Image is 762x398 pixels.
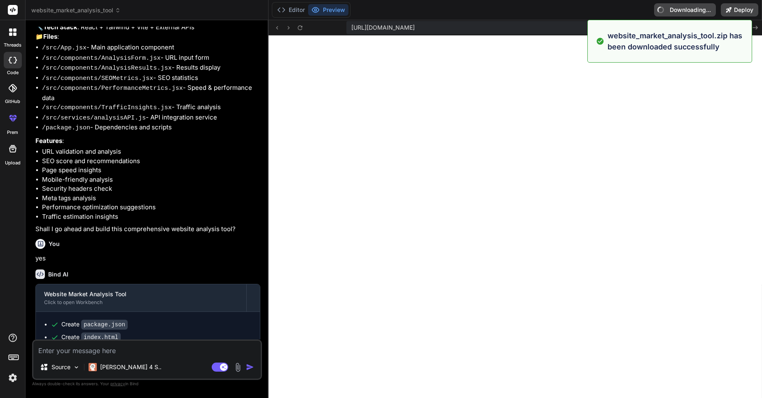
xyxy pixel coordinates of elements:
li: - Speed & performance data [42,83,260,103]
strong: Features [35,137,62,145]
button: Editor [274,4,308,16]
li: - Results display [42,63,260,73]
li: - SEO statistics [42,73,260,84]
img: alert [596,30,604,52]
li: - Dependencies and scripts [42,123,260,133]
img: attachment [233,363,243,372]
button: Preview [308,4,348,16]
div: Create [61,320,128,329]
iframe: Preview [269,35,762,398]
code: /src/components/TrafficInsights.jsx [42,104,172,111]
p: : [35,136,260,146]
img: icon [246,363,254,371]
code: /src/components/PerformanceMetrics.jsx [42,85,183,92]
code: /src/App.jsx [42,44,86,52]
code: /src/components/SEOMetrics.jsx [42,75,153,82]
code: /src/services/analysisAPI.js [42,115,146,122]
li: - URL input form [42,53,260,63]
li: Page speed insights [42,166,260,175]
button: Downloading... [654,3,716,16]
p: 🔹 : Website Market Analysis Tool 🔧 : React + Tailwind + Vite + External APIs 📁 : [35,14,260,42]
li: Security headers check [42,184,260,194]
li: URL validation and analysis [42,147,260,157]
code: /src/components/AnalysisForm.jsx [42,55,161,62]
span: privacy [110,381,125,386]
p: Source [51,363,70,371]
strong: Files [43,33,57,40]
strong: Tech Stack [43,23,77,31]
h6: You [49,240,60,248]
li: - Traffic analysis [42,103,260,113]
li: - API integration service [42,113,260,123]
li: Performance optimization suggestions [42,203,260,212]
code: /src/components/AnalysisResults.jsx [42,65,172,72]
button: Deploy [721,3,758,16]
img: Claude 4 Sonnet [89,363,97,371]
li: - Main application component [42,43,260,53]
label: code [7,69,19,76]
button: Website Market Analysis ToolClick to open Workbench [36,284,246,311]
p: [PERSON_NAME] 4 S.. [100,363,161,371]
code: index.html [81,332,121,342]
span: website_market_analysis_tool [31,6,121,14]
li: Mobile-friendly analysis [42,175,260,185]
li: Traffic estimation insights [42,212,260,222]
p: yes [35,254,260,263]
p: Always double-check its answers. Your in Bind [32,380,262,388]
label: GitHub [5,98,20,105]
div: Website Market Analysis Tool [44,290,238,298]
img: settings [6,371,20,385]
code: package.json [81,320,128,330]
li: Meta tags analysis [42,194,260,203]
label: threads [4,42,21,49]
li: SEO score and recommendations [42,157,260,166]
img: Pick Models [73,364,80,371]
span: [URL][DOMAIN_NAME] [351,23,415,32]
label: Upload [5,159,21,166]
label: prem [7,129,18,136]
div: Click to open Workbench [44,299,238,306]
p: website_market_analysis_tool.zip has been downloaded successfully [608,30,747,52]
p: Shall I go ahead and build this comprehensive website analysis tool? [35,225,260,234]
code: /package.json [42,124,90,131]
h6: Bind AI [48,270,68,279]
div: Create [61,333,121,342]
